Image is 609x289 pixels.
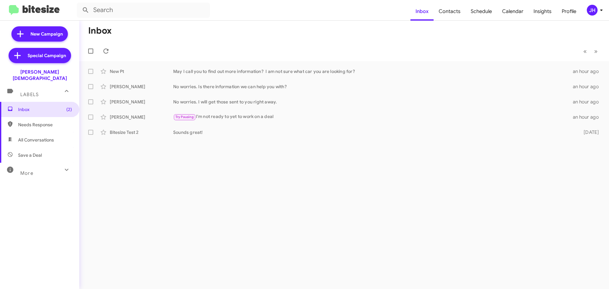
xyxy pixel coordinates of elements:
[580,45,601,58] nav: Page navigation example
[88,26,112,36] h1: Inbox
[18,122,72,128] span: Needs Response
[110,83,173,90] div: [PERSON_NAME]
[110,68,173,75] div: New Pt
[20,92,39,97] span: Labels
[466,2,497,21] a: Schedule
[77,3,210,18] input: Search
[573,129,604,135] div: [DATE]
[110,129,173,135] div: Bitesize Test 2
[590,45,601,58] button: Next
[573,114,604,120] div: an hour ago
[594,47,598,55] span: »
[580,45,591,58] button: Previous
[30,31,63,37] span: New Campaign
[497,2,528,21] a: Calendar
[173,113,573,121] div: I'm not ready to yet to work on a deal
[573,68,604,75] div: an hour ago
[587,5,598,16] div: JH
[173,99,573,105] div: No worries. I will get those sent to you right away.
[581,5,602,16] button: JH
[528,2,557,21] a: Insights
[28,52,66,59] span: Special Campaign
[557,2,581,21] a: Profile
[18,152,42,158] span: Save a Deal
[173,129,573,135] div: Sounds great!
[410,2,434,21] a: Inbox
[173,83,573,90] div: No worries. Is there information we can help you with?
[11,26,68,42] a: New Campaign
[173,68,573,75] div: May I call you to find out more information? I am not sure what car you are looking for?
[66,106,72,113] span: (2)
[9,48,71,63] a: Special Campaign
[175,115,194,119] span: Try Pausing
[573,99,604,105] div: an hour ago
[573,83,604,90] div: an hour ago
[110,114,173,120] div: [PERSON_NAME]
[434,2,466,21] a: Contacts
[18,106,72,113] span: Inbox
[110,99,173,105] div: [PERSON_NAME]
[583,47,587,55] span: «
[18,137,54,143] span: All Conversations
[20,170,33,176] span: More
